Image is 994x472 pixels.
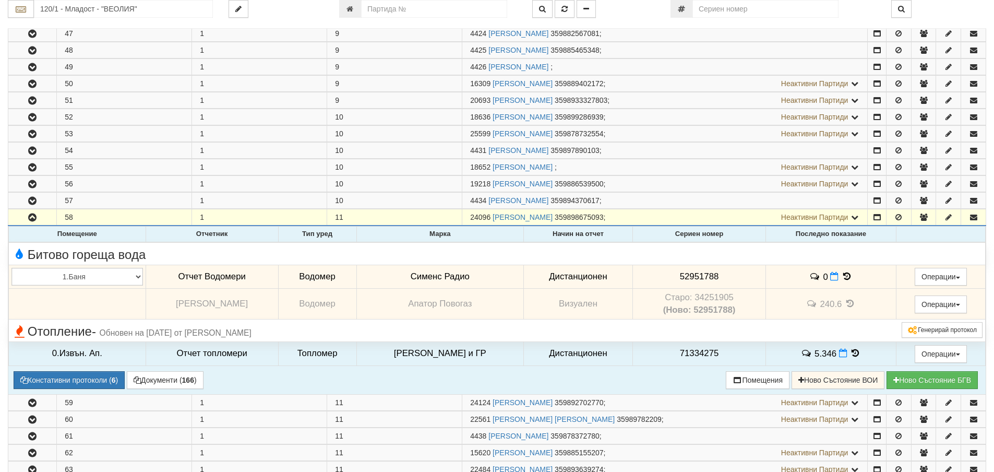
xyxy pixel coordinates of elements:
[493,180,553,188] a: [PERSON_NAME]
[781,398,848,407] span: Неактивни Партиди
[488,46,548,54] a: [PERSON_NAME]
[57,209,192,226] td: 58
[555,449,603,457] span: 359885155207
[524,265,633,289] td: Дистанционен
[192,394,327,410] td: 1
[781,96,848,104] span: Неактивни Партиди
[781,163,848,171] span: Неактивни Партиди
[462,143,868,159] td: ;
[844,299,856,309] span: История на показанията
[781,449,848,457] span: Неактивни Партиди
[57,109,192,125] td: 52
[335,113,343,121] span: 10
[801,348,815,358] span: История на забележките
[335,129,343,138] span: 10
[356,227,524,242] th: Марка
[335,213,343,221] span: 11
[839,349,847,358] i: Нов Отчет към 01/10/2025
[335,398,343,407] span: 11
[57,193,192,209] td: 57
[617,415,662,423] span: 35989782209
[100,328,252,337] span: Обновен на [DATE] от [PERSON_NAME]
[470,196,486,205] span: Партида №
[335,79,339,88] span: 9
[781,129,848,138] span: Неактивни Партиди
[555,96,607,104] span: 3598933327803
[462,394,868,410] td: ;
[462,411,868,427] td: ;
[493,129,553,138] a: [PERSON_NAME]
[356,341,524,365] td: [PERSON_NAME] и ГР
[493,415,615,423] a: [PERSON_NAME] [PERSON_NAME]
[335,415,343,423] span: 11
[470,398,490,407] span: Партида №
[680,348,719,358] span: 71334275
[550,146,599,155] span: 359897890103
[192,159,327,175] td: 1
[555,180,603,188] span: 359886539500
[192,126,327,142] td: 1
[14,371,125,389] button: Констативни протоколи (6)
[823,272,828,281] span: 0
[11,248,146,262] span: Битово гореща вода
[470,213,490,221] span: Партида №
[470,163,490,171] span: Партида №
[809,272,823,281] span: История на забележките
[493,163,553,171] a: [PERSON_NAME]
[335,196,343,205] span: 10
[663,305,736,315] b: (Ново: 52951788)
[462,193,868,209] td: ;
[766,227,896,242] th: Последно показание
[192,26,327,42] td: 1
[462,444,868,461] td: ;
[470,29,486,38] span: Партида №
[915,268,967,286] button: Операции
[112,376,116,384] b: 6
[57,92,192,109] td: 51
[462,59,868,75] td: ;
[192,209,327,226] td: 1
[57,176,192,192] td: 56
[182,376,194,384] b: 166
[462,428,868,444] td: ;
[830,272,839,281] i: Нов Отчет към 01/10/2025
[470,415,490,423] span: Партида №
[57,42,192,58] td: 48
[550,432,599,440] span: 359878372780
[726,371,789,389] button: Помещения
[462,209,868,226] td: ;
[146,227,278,242] th: Отчетник
[57,394,192,410] td: 59
[9,227,146,242] th: Помещение
[550,46,599,54] span: 359885465348
[781,180,848,188] span: Неактивни Партиди
[488,29,548,38] a: [PERSON_NAME]
[278,227,356,242] th: Тип уред
[902,322,983,338] button: Генерирай протокол
[335,46,339,54] span: 9
[632,227,765,242] th: Сериен номер
[335,180,343,188] span: 10
[781,113,848,121] span: Неактивни Партиди
[57,411,192,427] td: 60
[356,289,524,320] td: Апатор Повогаз
[781,79,848,88] span: Неактивни Партиди
[781,415,848,423] span: Неактивни Партиди
[841,272,853,281] span: История на показанията
[57,126,192,142] td: 53
[57,444,192,461] td: 62
[335,163,343,171] span: 10
[192,59,327,75] td: 1
[462,126,868,142] td: ;
[192,193,327,209] td: 1
[781,213,848,221] span: Неактивни Партиди
[488,63,548,71] a: [PERSON_NAME]
[550,29,599,38] span: 359882567081
[792,371,884,389] button: Ново Състояние ВОИ
[470,96,490,104] span: Партида №
[470,79,490,88] span: Партида №
[470,113,490,121] span: Партида №
[680,272,719,281] span: 52951788
[550,196,599,205] span: 359894370617
[278,265,356,289] td: Водомер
